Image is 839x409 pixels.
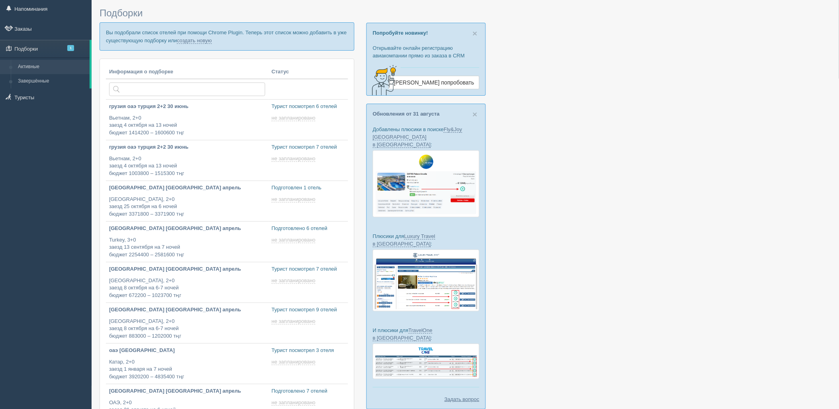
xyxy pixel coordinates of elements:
[473,29,477,37] button: Close
[106,303,268,343] a: [GEOGRAPHIC_DATA] [GEOGRAPHIC_DATA] апрель [GEOGRAPHIC_DATA], 2+0заезд 8 октября на 6-7 ночейбюдж...
[272,399,317,406] a: не запланировано
[272,144,345,151] p: Турист посмотрел 7 отелей
[272,115,317,121] a: не запланировано
[272,318,317,324] a: не запланировано
[109,184,265,192] p: [GEOGRAPHIC_DATA] [GEOGRAPHIC_DATA] апрель
[373,233,435,247] a: Luxury Travel в [GEOGRAPHIC_DATA]
[109,306,265,314] p: [GEOGRAPHIC_DATA] [GEOGRAPHIC_DATA] апрель
[109,277,265,299] p: [GEOGRAPHIC_DATA], 2+0 заезд 8 октября на 6-7 ночей бюджет 672200 – 1023700 тңг
[473,29,477,38] span: ×
[272,196,315,203] span: не запланировано
[109,114,265,137] p: Вьетнам, 2+0 заезд 4 октября на 13 ночей бюджет 1414200 – 1600600 тңг
[109,347,265,354] p: оаэ [GEOGRAPHIC_DATA]
[272,359,315,365] span: не запланировано
[109,265,265,273] p: [GEOGRAPHIC_DATA] [GEOGRAPHIC_DATA] апрель
[14,74,90,88] a: Завершённые
[373,44,479,59] p: Открывайте онлайн регистрацию авиакомпании прямо из заказа в CRM
[272,318,315,324] span: не запланировано
[109,236,265,259] p: Turkey, 3+0 заезд 13 сентября на 7 ночей бюджет 2254400 – 2581600 тңг
[109,196,265,218] p: [GEOGRAPHIC_DATA], 2+0 заезд 25 октября на 6 ночей бюджет 3371800 – 3371900 тңг
[473,110,477,119] span: ×
[106,262,268,303] a: [GEOGRAPHIC_DATA] [GEOGRAPHIC_DATA] апрель [GEOGRAPHIC_DATA], 2+0заезд 8 октября на 6-7 ночейбюдж...
[367,64,399,96] img: creative-idea-2907357.png
[100,8,143,18] span: Подборки
[106,344,268,384] a: оаэ [GEOGRAPHIC_DATA] Катар, 2+0заезд 1 января на 7 ночейбюджет 3920200 – 4835400 тңг
[272,277,317,284] a: не запланировано
[109,83,265,96] input: Поиск по стране или туристу
[109,318,265,340] p: [GEOGRAPHIC_DATA], 2+0 заезд 8 октября на 6-7 ночей бюджет 883000 – 1202000 тңг
[109,103,265,110] p: грузия оаэ турция 2+2 30 июнь
[106,100,268,140] a: грузия оаэ турция 2+2 30 июнь Вьетнам, 2+0заезд 4 октября на 13 ночейбюджет 1414200 – 1600600 тңг
[272,265,345,273] p: Турист посмотрел 7 отелей
[106,65,268,79] th: Информация о подборке
[473,110,477,118] button: Close
[373,150,479,217] img: fly-joy-de-proposal-crm-for-travel-agency.png
[272,277,315,284] span: не запланировано
[109,387,265,395] p: [GEOGRAPHIC_DATA] [GEOGRAPHIC_DATA] апрель
[177,37,212,44] a: создать новую
[373,250,479,311] img: luxury-travel-%D0%BF%D0%BE%D0%B4%D0%B1%D0%BE%D1%80%D0%BA%D0%B0-%D1%81%D1%80%D0%BC-%D0%B4%D0%BB%D1...
[389,76,479,89] a: [PERSON_NAME] попробовать
[373,326,479,342] p: И плюсики для :
[272,359,317,365] a: не запланировано
[272,306,345,314] p: Турист посмотрел 9 отелей
[106,140,268,181] a: грузия оаэ турция 2+2 30 июнь Вьетнам, 2+0заезд 4 октября на 13 ночейбюджет 1003800 – 1515300 тңг
[272,237,315,243] span: не запланировано
[373,327,432,341] a: TravelOne в [GEOGRAPHIC_DATA]
[373,344,479,379] img: travel-one-%D0%BF%D1%96%D0%B4%D0%B1%D1%96%D1%80%D0%BA%D0%B0-%D1%81%D1%80%D0%BC-%D0%B4%D0%BB%D1%8F...
[373,126,462,148] a: Fly&Joy [GEOGRAPHIC_DATA] в [GEOGRAPHIC_DATA]
[373,232,479,248] p: Плюсики для :
[272,103,345,110] p: Турист посмотрел 6 отелей
[373,29,479,37] p: Попробуйте новинку!
[106,181,268,221] a: [GEOGRAPHIC_DATA] [GEOGRAPHIC_DATA] апрель [GEOGRAPHIC_DATA], 2+0заезд 25 октября на 6 ночейбюдже...
[272,387,345,395] p: Подготовлено 7 отелей
[109,225,265,232] p: [GEOGRAPHIC_DATA] [GEOGRAPHIC_DATA] апрель
[444,395,479,403] a: Задать вопрос
[272,155,315,162] span: не запланировано
[272,347,345,354] p: Турист посмотрел 3 отеля
[272,115,315,121] span: не запланировано
[272,155,317,162] a: не запланировано
[373,111,440,117] a: Обновления от 31 августа
[106,222,268,262] a: [GEOGRAPHIC_DATA] [GEOGRAPHIC_DATA] апрель Turkey, 3+0заезд 13 сентября на 7 ночейбюджет 2254400 ...
[67,45,74,51] span: 1
[14,60,90,74] a: Активные
[272,225,345,232] p: Подготовлено 6 отелей
[272,184,345,192] p: Подготовлен 1 отель
[109,155,265,177] p: Вьетнам, 2+0 заезд 4 октября на 13 ночей бюджет 1003800 – 1515300 тңг
[109,358,265,381] p: Катар, 2+0 заезд 1 января на 7 ночей бюджет 3920200 – 4835400 тңг
[272,237,317,243] a: не запланировано
[109,144,265,151] p: грузия оаэ турция 2+2 30 июнь
[272,196,317,203] a: не запланировано
[100,22,354,50] p: Вы подобрали список отелей при помощи Chrome Plugin. Теперь этот список можно добавить в уже суще...
[272,399,315,406] span: не запланировано
[373,126,479,148] p: Добавлены плюсики в поиске :
[268,65,348,79] th: Статус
